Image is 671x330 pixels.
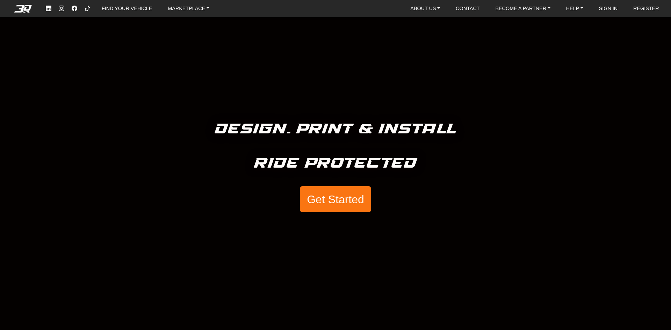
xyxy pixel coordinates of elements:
a: ABOUT US [407,3,443,14]
a: SIGN IN [596,3,621,14]
h5: Design. Print & Install [215,118,456,141]
a: HELP [563,3,586,14]
h5: Ride Protected [254,152,417,175]
a: CONTACT [453,3,482,14]
button: Get Started [300,186,371,213]
a: REGISTER [630,3,662,14]
a: MARKETPLACE [165,3,212,14]
a: FIND YOUR VEHICLE [99,3,155,14]
a: BECOME A PARTNER [492,3,553,14]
